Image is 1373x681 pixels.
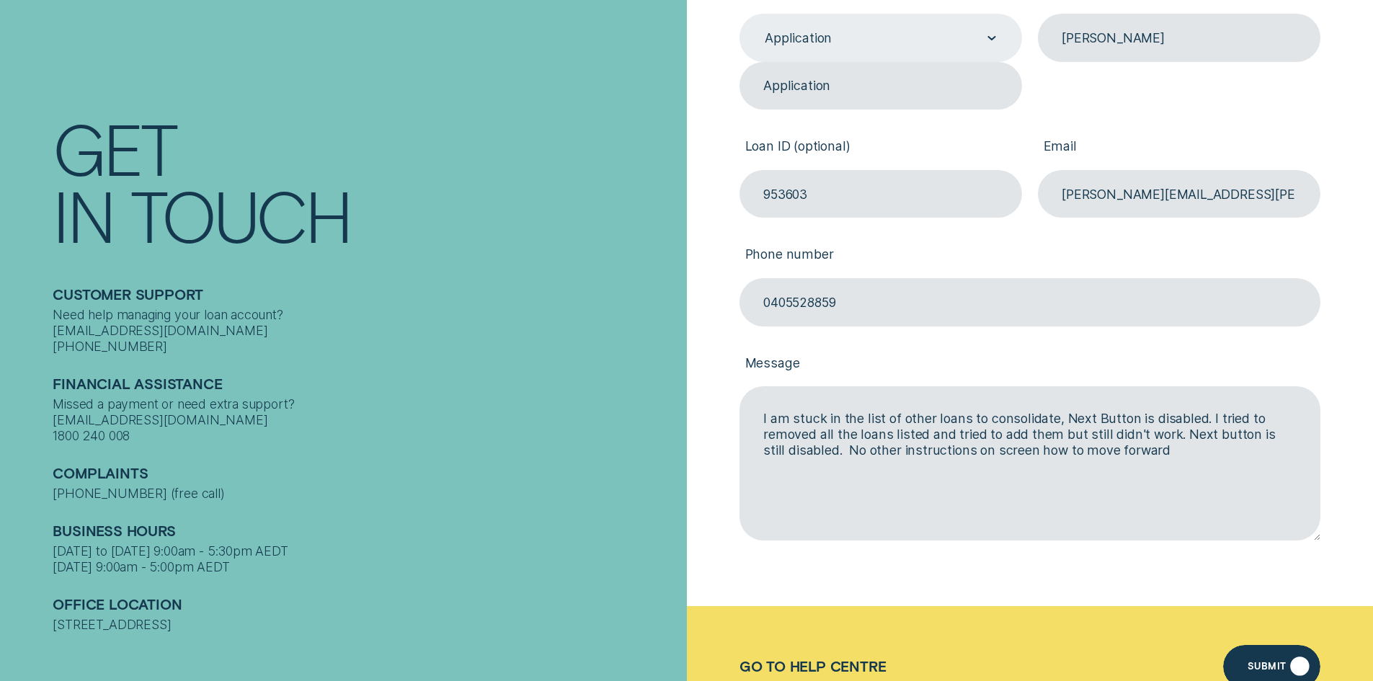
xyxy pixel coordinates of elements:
[739,342,1320,386] label: Message
[1038,126,1320,170] label: Email
[739,386,1320,540] textarea: I am stuck in the list of other loans to consolidate, Next Button is disabled. I tried to removed...
[53,286,678,307] h2: Customer support
[53,543,678,575] div: [DATE] to [DATE] 9:00am - 5:30pm AEDT [DATE] 9:00am - 5:00pm AEDT
[53,617,678,633] div: [STREET_ADDRESS]
[53,596,678,617] h2: Office Location
[53,181,113,248] div: In
[53,307,678,355] div: Need help managing your loan account? [EMAIL_ADDRESS][DOMAIN_NAME] [PHONE_NUMBER]
[739,126,1022,170] label: Loan ID (optional)
[130,181,351,248] div: Touch
[53,486,678,502] div: [PHONE_NUMBER] (free call)
[53,375,678,396] h2: Financial assistance
[765,30,832,46] div: Application
[53,396,678,445] div: Missed a payment or need extra support? [EMAIL_ADDRESS][DOMAIN_NAME] 1800 240 008
[739,658,887,675] a: Go to Help Centre
[53,114,176,181] div: Get
[53,465,678,486] h2: Complaints
[53,522,678,543] h2: Business Hours
[53,114,678,248] h1: Get In Touch
[739,234,1320,278] label: Phone number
